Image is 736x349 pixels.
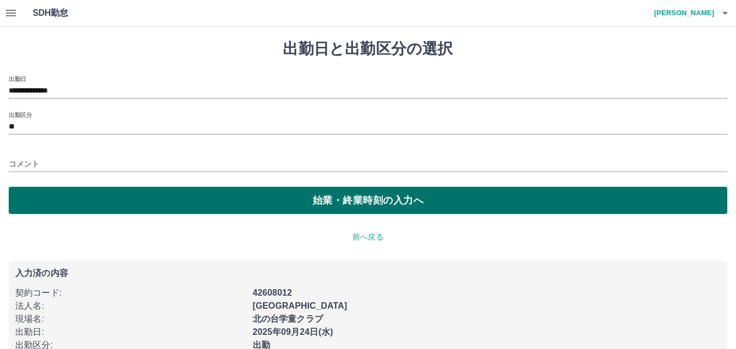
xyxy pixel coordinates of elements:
p: 入力済の内容 [15,269,721,278]
p: 出勤日 : [15,326,246,339]
p: 前へ戻る [9,231,727,243]
b: 2025年09月24日(水) [253,327,333,336]
label: 出勤日 [9,75,26,83]
p: 契約コード : [15,286,246,299]
p: 法人名 : [15,299,246,313]
label: 出勤区分 [9,111,32,119]
button: 始業・終業時刻の入力へ [9,187,727,214]
p: 現場名 : [15,313,246,326]
b: 北の台学童クラブ [253,314,323,323]
h1: 出勤日と出勤区分の選択 [9,40,727,58]
b: 42608012 [253,288,292,297]
b: [GEOGRAPHIC_DATA] [253,301,348,310]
